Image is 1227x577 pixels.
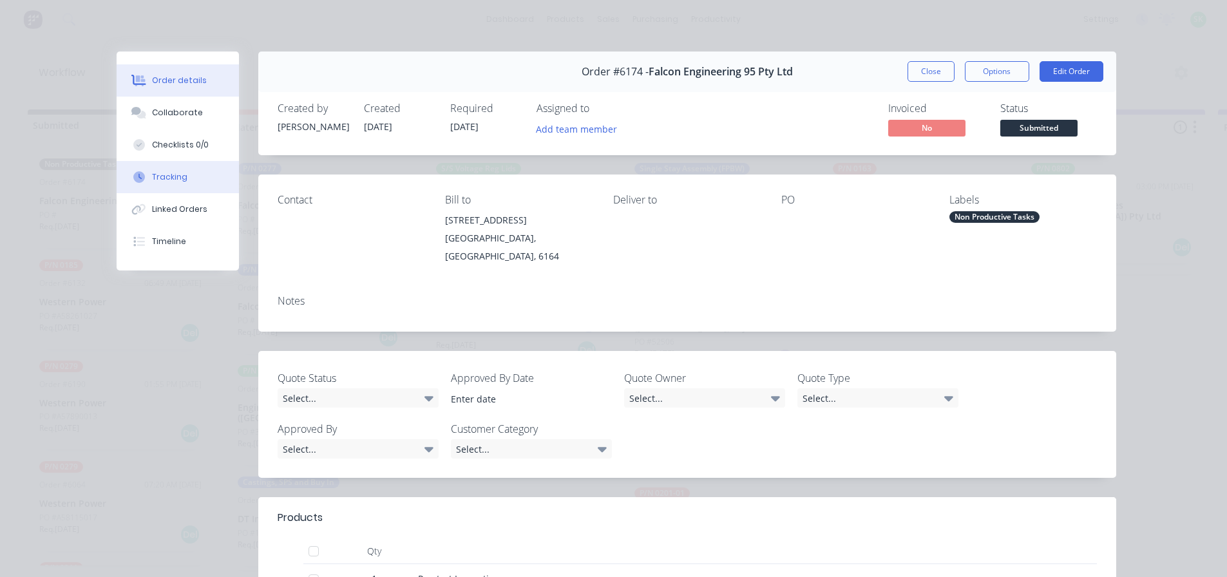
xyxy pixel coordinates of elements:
span: [DATE] [364,120,392,133]
div: Tracking [152,171,187,183]
div: Select... [278,439,439,459]
span: Falcon Engineering 95 Pty Ltd [649,66,793,78]
div: Checklists 0/0 [152,139,209,151]
button: Edit Order [1040,61,1103,82]
div: Select... [278,388,439,408]
label: Approved By Date [451,370,612,386]
button: Submitted [1000,120,1078,139]
span: No [888,120,965,136]
button: Tracking [117,161,239,193]
label: Quote Status [278,370,439,386]
span: [DATE] [450,120,479,133]
div: Collaborate [152,107,203,118]
span: Submitted [1000,120,1078,136]
button: Collaborate [117,97,239,129]
div: Created by [278,102,348,115]
button: Checklists 0/0 [117,129,239,161]
label: Quote Owner [624,370,785,386]
span: Order #6174 - [582,66,649,78]
div: Select... [624,388,785,408]
label: Approved By [278,421,439,437]
div: Products [278,510,323,525]
div: Select... [797,388,958,408]
button: Order details [117,64,239,97]
div: Deliver to [613,194,761,206]
button: Add team member [529,120,623,137]
label: Quote Type [797,370,958,386]
div: Linked Orders [152,203,207,215]
div: [STREET_ADDRESS] [445,211,593,229]
div: [STREET_ADDRESS][GEOGRAPHIC_DATA], [GEOGRAPHIC_DATA], 6164 [445,211,593,265]
div: Order details [152,75,207,86]
div: Non Productive Tasks [949,211,1040,223]
div: Select... [451,439,612,459]
div: Qty [336,538,413,564]
button: Linked Orders [117,193,239,225]
button: Timeline [117,225,239,258]
div: Created [364,102,435,115]
div: Notes [278,295,1097,307]
button: Options [965,61,1029,82]
button: Close [908,61,955,82]
div: Contact [278,194,425,206]
label: Customer Category [451,421,612,437]
div: Timeline [152,236,186,247]
div: Status [1000,102,1097,115]
div: [PERSON_NAME] [278,120,348,133]
div: Labels [949,194,1097,206]
button: Add team member [537,120,624,137]
div: Invoiced [888,102,985,115]
div: Required [450,102,521,115]
div: [GEOGRAPHIC_DATA], [GEOGRAPHIC_DATA], 6164 [445,229,593,265]
div: Assigned to [537,102,665,115]
div: PO [781,194,929,206]
input: Enter date [442,389,602,408]
div: Bill to [445,194,593,206]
